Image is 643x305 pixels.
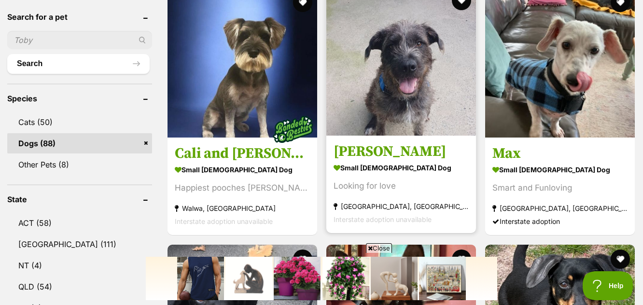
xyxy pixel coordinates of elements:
button: favourite [611,250,630,269]
a: [GEOGRAPHIC_DATA] (111) [7,234,152,254]
a: Max small [DEMOGRAPHIC_DATA] Dog Smart and Funloving [GEOGRAPHIC_DATA], [GEOGRAPHIC_DATA] Interst... [485,138,635,236]
a: ACT (58) [7,213,152,233]
button: Search [7,54,150,73]
a: [PERSON_NAME] small [DEMOGRAPHIC_DATA] Dog Looking for love [GEOGRAPHIC_DATA], [GEOGRAPHIC_DATA] ... [326,136,476,234]
iframe: Advertisement [146,257,497,300]
span: Interstate adoption unavailable [175,218,273,226]
header: Species [7,94,152,103]
strong: small [DEMOGRAPHIC_DATA] Dog [175,163,310,177]
span: Close [366,243,392,253]
img: bonded besties [269,106,317,154]
header: Search for a pet [7,13,152,21]
div: Smart and Funloving [492,182,628,195]
div: Interstate adoption [492,215,628,228]
h3: Cali and [PERSON_NAME] [175,145,310,163]
a: Cats (50) [7,112,152,132]
button: favourite [452,250,471,269]
span: Interstate adoption unavailable [334,216,432,224]
iframe: Help Scout Beacon - Open [583,271,633,300]
a: NT (4) [7,255,152,276]
button: favourite [293,250,312,269]
a: Cali and [PERSON_NAME] small [DEMOGRAPHIC_DATA] Dog Happiest pooches [PERSON_NAME] Walwa, [GEOGRA... [168,138,317,236]
strong: Walwa, [GEOGRAPHIC_DATA] [175,202,310,215]
a: Other Pets (8) [7,154,152,175]
a: QLD (54) [7,277,152,297]
div: Looking for love [334,180,469,193]
strong: small [DEMOGRAPHIC_DATA] Dog [492,163,628,177]
input: Toby [7,31,152,49]
header: State [7,195,152,204]
div: Happiest pooches [PERSON_NAME] [175,182,310,195]
strong: [GEOGRAPHIC_DATA], [GEOGRAPHIC_DATA] [334,200,469,213]
h3: Max [492,145,628,163]
a: Dogs (88) [7,133,152,153]
strong: [GEOGRAPHIC_DATA], [GEOGRAPHIC_DATA] [492,202,628,215]
strong: small [DEMOGRAPHIC_DATA] Dog [334,161,469,175]
h3: [PERSON_NAME] [334,143,469,161]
